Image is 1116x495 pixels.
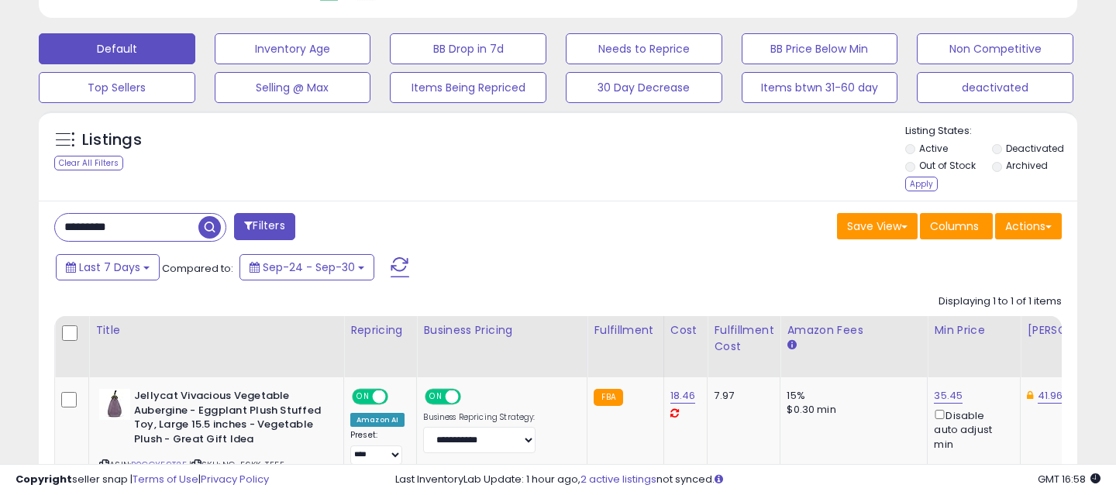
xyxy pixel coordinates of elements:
[594,389,622,406] small: FBA
[386,390,411,404] span: OFF
[215,72,371,103] button: Selling @ Max
[1006,159,1048,172] label: Archived
[714,389,768,403] div: 7.97
[905,124,1078,139] p: Listing States:
[95,322,337,339] div: Title
[39,72,195,103] button: Top Sellers
[201,472,269,486] a: Privacy Policy
[930,218,979,234] span: Columns
[99,389,130,420] img: 31IMbym5kpL._SL40_.jpg
[934,322,1014,339] div: Min Price
[423,322,580,339] div: Business Pricing
[82,129,142,151] h5: Listings
[162,261,233,276] span: Compared to:
[742,33,898,64] button: BB Price Below Min
[54,156,123,170] div: Clear All Filters
[787,339,796,352] small: Amazon Fees.
[395,473,1100,487] div: Last InventoryLab Update: 1 hour ago, not synced.
[1006,142,1064,155] label: Deactivated
[133,472,198,486] a: Terms of Use
[670,322,701,339] div: Cost
[215,33,371,64] button: Inventory Age
[714,322,773,355] div: Fulfillment Cost
[837,213,918,239] button: Save View
[917,33,1073,64] button: Non Competitive
[15,473,269,487] div: seller snap | |
[390,72,546,103] button: Items Being Repriced
[1038,388,1063,404] a: 41.96
[787,389,915,403] div: 15%
[920,213,993,239] button: Columns
[934,388,963,404] a: 35.45
[131,459,187,472] a: B0CGY59T2F
[1038,472,1100,486] span: 2025-10-8 16:58 GMT
[670,388,696,404] a: 18.46
[350,413,405,427] div: Amazon AI
[905,177,938,191] div: Apply
[459,390,484,404] span: OFF
[39,33,195,64] button: Default
[427,390,446,404] span: ON
[742,72,898,103] button: Items btwn 31-60 day
[787,322,921,339] div: Amazon Fees
[189,459,284,471] span: | SKU: NG-F6KK-TE5E
[594,322,656,339] div: Fulfillment
[566,72,722,103] button: 30 Day Decrease
[939,294,1062,309] div: Displaying 1 to 1 of 1 items
[15,472,72,486] strong: Copyright
[787,403,915,417] div: $0.30 min
[919,142,948,155] label: Active
[917,72,1073,103] button: deactivated
[353,390,373,404] span: ON
[566,33,722,64] button: Needs to Reprice
[919,159,976,172] label: Out of Stock
[390,33,546,64] button: BB Drop in 7d
[239,254,374,280] button: Sep-24 - Sep-30
[350,430,405,465] div: Preset:
[134,389,322,450] b: Jellycat Vivacious Vegetable Aubergine - Eggplant Plush Stuffed Toy, Large 15.5 inches - Vegetabl...
[234,213,294,240] button: Filters
[423,412,536,423] label: Business Repricing Strategy:
[580,472,656,486] a: 2 active listings
[995,213,1062,239] button: Actions
[79,260,140,275] span: Last 7 Days
[56,254,160,280] button: Last 7 Days
[934,407,1008,452] div: Disable auto adjust min
[350,322,410,339] div: Repricing
[263,260,355,275] span: Sep-24 - Sep-30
